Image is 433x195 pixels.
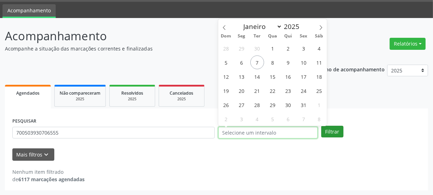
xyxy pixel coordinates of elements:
[282,22,305,31] input: Year
[43,151,50,159] i: keyboard_arrow_down
[121,90,143,96] span: Resolvidos
[218,34,234,39] span: Dom
[12,168,85,176] div: Nenhum item filtrado
[250,84,264,97] span: Outubro 21, 2025
[312,112,326,126] span: Novembro 8, 2025
[321,126,343,138] button: Filtrar
[265,34,280,39] span: Qua
[250,98,264,112] span: Outubro 28, 2025
[12,148,54,161] button: Mais filtroskeyboard_arrow_down
[312,55,326,69] span: Outubro 11, 2025
[240,22,282,31] select: Month
[266,98,279,112] span: Outubro 29, 2025
[297,41,310,55] span: Outubro 3, 2025
[280,34,296,39] span: Qui
[322,65,385,73] p: Ano de acompanhamento
[281,41,295,55] span: Outubro 2, 2025
[235,41,249,55] span: Setembro 29, 2025
[250,70,264,83] span: Outubro 14, 2025
[219,41,233,55] span: Setembro 28, 2025
[219,112,233,126] span: Novembro 2, 2025
[235,55,249,69] span: Outubro 6, 2025
[235,112,249,126] span: Novembro 3, 2025
[266,70,279,83] span: Outubro 15, 2025
[250,112,264,126] span: Novembro 4, 2025
[219,70,233,83] span: Outubro 12, 2025
[311,34,327,39] span: Sáb
[60,96,100,102] div: 2025
[234,34,249,39] span: Seg
[250,41,264,55] span: Setembro 30, 2025
[297,98,310,112] span: Outubro 31, 2025
[5,45,301,52] p: Acompanhe a situação das marcações correntes e finalizadas
[219,98,233,112] span: Outubro 26, 2025
[266,55,279,69] span: Outubro 8, 2025
[390,38,426,50] button: Relatórios
[281,55,295,69] span: Outubro 9, 2025
[235,84,249,97] span: Outubro 20, 2025
[266,112,279,126] span: Novembro 5, 2025
[266,84,279,97] span: Outubro 22, 2025
[297,70,310,83] span: Outubro 17, 2025
[219,55,233,69] span: Outubro 5, 2025
[164,96,199,102] div: 2025
[12,127,215,139] input: Nome, CNS
[218,127,318,139] input: Selecione um intervalo
[170,90,194,96] span: Cancelados
[2,4,56,18] a: Acompanhamento
[219,84,233,97] span: Outubro 19, 2025
[5,27,301,45] p: Acompanhamento
[281,84,295,97] span: Outubro 23, 2025
[60,90,100,96] span: Não compareceram
[115,96,150,102] div: 2025
[296,34,311,39] span: Sex
[312,70,326,83] span: Outubro 18, 2025
[297,112,310,126] span: Novembro 7, 2025
[297,55,310,69] span: Outubro 10, 2025
[281,112,295,126] span: Novembro 6, 2025
[281,98,295,112] span: Outubro 30, 2025
[235,98,249,112] span: Outubro 27, 2025
[16,90,39,96] span: Agendados
[18,176,85,183] strong: 6117 marcações agendadas
[312,84,326,97] span: Outubro 25, 2025
[312,41,326,55] span: Outubro 4, 2025
[312,98,326,112] span: Novembro 1, 2025
[249,34,265,39] span: Ter
[12,116,36,127] label: PESQUISAR
[235,70,249,83] span: Outubro 13, 2025
[266,41,279,55] span: Outubro 1, 2025
[250,55,264,69] span: Outubro 7, 2025
[297,84,310,97] span: Outubro 24, 2025
[12,176,85,183] div: de
[281,70,295,83] span: Outubro 16, 2025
